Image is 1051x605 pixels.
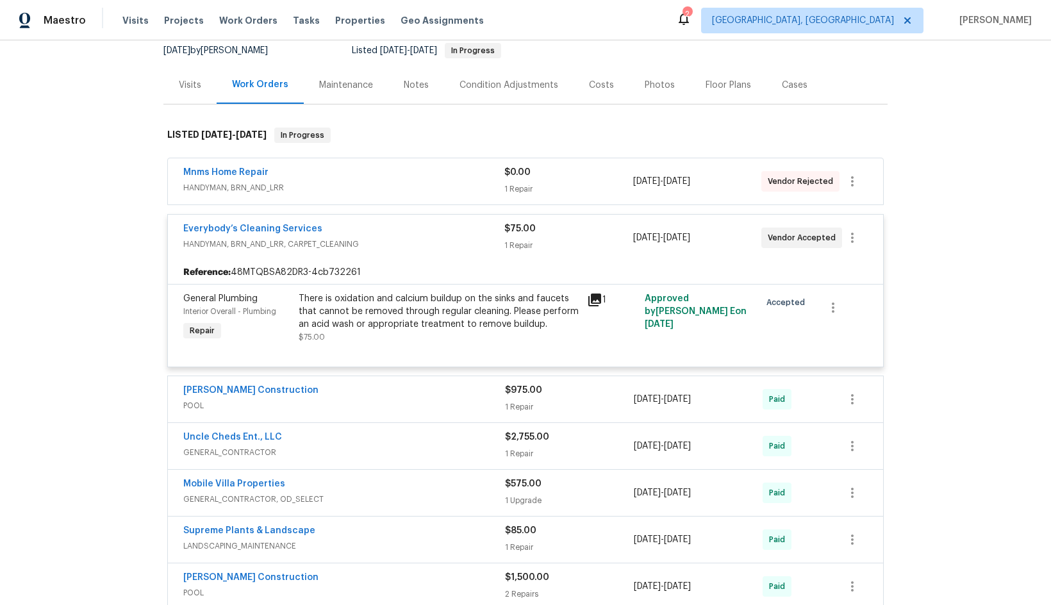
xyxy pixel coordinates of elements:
[201,130,267,139] span: -
[589,79,614,92] div: Costs
[769,533,790,546] span: Paid
[183,446,505,459] span: GENERAL_CONTRACTOR
[634,486,691,499] span: -
[664,395,691,404] span: [DATE]
[183,181,504,194] span: HANDYMAN, BRN_AND_LRR
[782,79,807,92] div: Cases
[183,433,282,442] a: Uncle Cheds Ent., LLC
[163,46,190,55] span: [DATE]
[769,580,790,593] span: Paid
[236,130,267,139] span: [DATE]
[634,393,691,406] span: -
[164,14,204,27] span: Projects
[185,324,220,337] span: Repair
[769,486,790,499] span: Paid
[505,494,634,507] div: 1 Upgrade
[163,115,888,156] div: LISTED [DATE]-[DATE]In Progress
[380,46,407,55] span: [DATE]
[183,493,505,506] span: GENERAL_CONTRACTOR, OD_SELECT
[404,79,429,92] div: Notes
[183,294,258,303] span: General Plumbing
[505,433,549,442] span: $2,755.00
[712,14,894,27] span: [GEOGRAPHIC_DATA], [GEOGRAPHIC_DATA]
[183,168,269,177] a: Mnms Home Repair
[505,588,634,601] div: 2 Repairs
[505,526,536,535] span: $85.00
[335,14,385,27] span: Properties
[232,78,288,91] div: Work Orders
[634,582,661,591] span: [DATE]
[299,292,579,331] div: There is oxidation and calcium buildup on the sinks and faucets that cannot be removed through re...
[505,479,542,488] span: $575.00
[645,79,675,92] div: Photos
[183,308,276,315] span: Interior Overall - Plumbing
[634,488,661,497] span: [DATE]
[183,399,505,412] span: POOL
[167,128,267,143] h6: LISTED
[634,442,661,451] span: [DATE]
[634,395,661,404] span: [DATE]
[645,320,674,329] span: [DATE]
[663,233,690,242] span: [DATE]
[634,440,691,452] span: -
[664,488,691,497] span: [DATE]
[380,46,437,55] span: -
[766,296,810,309] span: Accepted
[633,175,690,188] span: -
[183,526,315,535] a: Supreme Plants & Landscape
[319,79,373,92] div: Maintenance
[505,573,549,582] span: $1,500.00
[122,14,149,27] span: Visits
[505,401,634,413] div: 1 Repair
[505,447,634,460] div: 1 Repair
[293,16,320,25] span: Tasks
[645,294,747,329] span: Approved by [PERSON_NAME] E on
[44,14,86,27] span: Maestro
[768,231,841,244] span: Vendor Accepted
[183,573,319,582] a: [PERSON_NAME] Construction
[401,14,484,27] span: Geo Assignments
[219,14,277,27] span: Work Orders
[504,168,531,177] span: $0.00
[706,79,751,92] div: Floor Plans
[683,8,691,21] div: 2
[769,393,790,406] span: Paid
[634,533,691,546] span: -
[633,177,660,186] span: [DATE]
[183,386,319,395] a: [PERSON_NAME] Construction
[299,333,325,341] span: $75.00
[587,292,637,308] div: 1
[954,14,1032,27] span: [PERSON_NAME]
[664,535,691,544] span: [DATE]
[446,47,500,54] span: In Progress
[183,224,322,233] a: Everybody’s Cleaning Services
[504,183,633,195] div: 1 Repair
[505,386,542,395] span: $975.00
[276,129,329,142] span: In Progress
[769,440,790,452] span: Paid
[633,233,660,242] span: [DATE]
[179,79,201,92] div: Visits
[183,479,285,488] a: Mobile Villa Properties
[663,177,690,186] span: [DATE]
[504,224,536,233] span: $75.00
[505,541,634,554] div: 1 Repair
[634,580,691,593] span: -
[201,130,232,139] span: [DATE]
[183,586,505,599] span: POOL
[168,261,883,284] div: 48MTQBSA82DR3-4cb732261
[504,239,633,252] div: 1 Repair
[183,266,231,279] b: Reference:
[633,231,690,244] span: -
[768,175,838,188] span: Vendor Rejected
[352,46,501,55] span: Listed
[634,535,661,544] span: [DATE]
[410,46,437,55] span: [DATE]
[664,582,691,591] span: [DATE]
[459,79,558,92] div: Condition Adjustments
[183,238,504,251] span: HANDYMAN, BRN_AND_LRR, CARPET_CLEANING
[163,43,283,58] div: by [PERSON_NAME]
[664,442,691,451] span: [DATE]
[183,540,505,552] span: LANDSCAPING_MAINTENANCE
